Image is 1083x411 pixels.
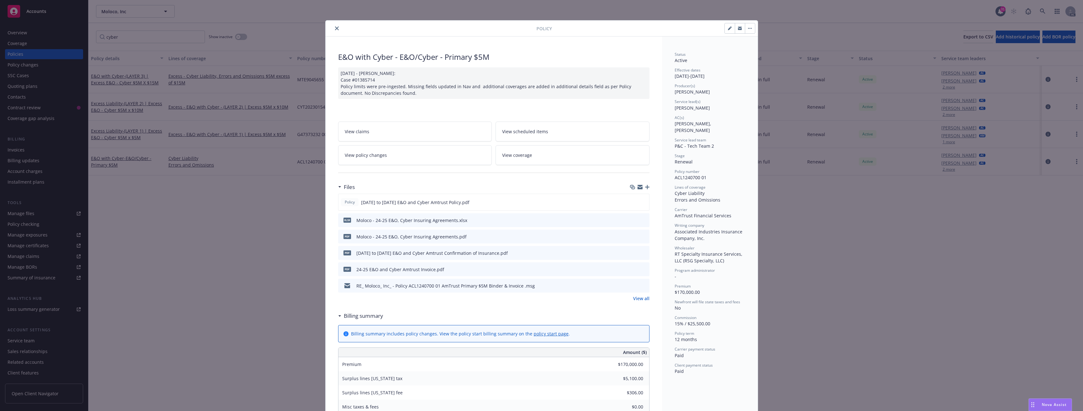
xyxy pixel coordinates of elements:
button: preview file [641,283,647,289]
span: Wholesaler [675,245,695,251]
div: [DATE] to [DATE] E&O and Cyber Amtrust Confirmation of Insurance.pdf [356,250,508,256]
span: Policy number [675,169,700,174]
button: preview file [641,217,647,224]
span: Paid [675,352,684,358]
span: Stage [675,153,685,158]
button: Nova Assist [1029,398,1072,411]
span: Premium [675,283,691,289]
button: download file [631,199,636,206]
div: Errors and Omissions [675,197,745,203]
span: Surplus lines [US_STATE] tax [342,375,402,381]
span: Active [675,57,687,63]
span: AC(s) [675,115,684,120]
span: $170,000.00 [675,289,700,295]
a: View coverage [496,145,649,165]
span: Policy [536,25,552,32]
span: P&C - Tech Team 2 [675,143,714,149]
span: - [675,273,676,279]
div: Billing summary [338,312,383,320]
div: RE_ Moloco_ Inc_ - Policy ACL1240700 01 AmTrust Primary $5M Binder & Invoice .msg [356,283,535,289]
span: Carrier payment status [675,346,715,352]
button: preview file [641,233,647,240]
span: Associated Industries Insurance Company, Inc. [675,229,744,241]
span: Client payment status [675,362,713,368]
span: xlsx [343,218,351,222]
span: Carrier [675,207,687,212]
div: Billing summary includes policy changes. View the policy start billing summary on the . [351,330,570,337]
span: pdf [343,250,351,255]
span: ACL1240700 01 [675,174,706,180]
span: RT Specialty Insurance Services, LLC (RSG Specialty, LLC) [675,251,744,264]
span: Amount ($) [623,349,647,356]
span: Commission [675,315,696,320]
div: [DATE] - [DATE] [675,67,745,79]
input: 0.00 [606,360,647,369]
span: [PERSON_NAME] [675,105,710,111]
span: Surplus lines [US_STATE] fee [342,390,403,396]
span: View claims [345,128,369,135]
div: Cyber Liability [675,190,745,197]
span: View coverage [502,152,532,158]
span: View policy changes [345,152,387,158]
span: Policy term [675,331,694,336]
div: Files [338,183,355,191]
div: Drag to move [1029,399,1037,411]
span: pdf [343,267,351,271]
button: close [333,25,341,32]
span: [DATE] to [DATE] E&O and Cyber Amtrust Policy.pdf [361,199,469,206]
button: download file [631,233,636,240]
button: preview file [641,199,647,206]
span: View scheduled items [502,128,548,135]
span: No [675,305,681,311]
span: Policy [343,199,356,205]
span: Producer(s) [675,83,695,88]
a: View all [633,295,649,302]
span: Writing company [675,223,704,228]
span: Premium [342,361,361,367]
span: [PERSON_NAME] [675,89,710,95]
h3: Billing summary [344,312,383,320]
span: Paid [675,368,684,374]
span: pdf [343,234,351,239]
span: 12 months [675,336,697,342]
div: Moloco - 24-25 E&O, Cyber Insuring Agreements.pdf [356,233,467,240]
span: Nova Assist [1042,402,1067,407]
span: Newfront will file state taxes and fees [675,299,740,305]
span: AmTrust Financial Services [675,213,731,219]
input: 0.00 [606,388,647,397]
h3: Files [344,183,355,191]
div: E&O with Cyber - E&O/Cyber - Primary $5M [338,52,649,62]
span: Program administrator [675,268,715,273]
button: download file [631,217,636,224]
button: download file [631,266,636,273]
span: 15% / $25,500.00 [675,321,710,327]
button: download file [631,250,636,256]
div: [DATE] - [PERSON_NAME]: Case #01385714 Policy limits were pre-ingested. Missing fields updated in... [338,67,649,99]
span: [PERSON_NAME], [PERSON_NAME] [675,121,712,133]
span: Renewal [675,159,693,165]
div: Moloco - 24-25 E&O, Cyber Insuring Agreements.xlsx [356,217,467,224]
span: Service lead(s) [675,99,700,104]
a: policy start page [534,331,569,337]
button: download file [631,283,636,289]
span: Service lead team [675,137,706,143]
button: preview file [641,250,647,256]
span: Status [675,52,686,57]
a: View claims [338,122,492,141]
a: View policy changes [338,145,492,165]
input: 0.00 [606,374,647,383]
a: View scheduled items [496,122,649,141]
button: preview file [641,266,647,273]
span: Misc taxes & fees [342,404,379,410]
span: Effective dates [675,67,700,73]
div: 24-25 E&O and Cyber Amtrust Invoice.pdf [356,266,444,273]
span: Lines of coverage [675,185,706,190]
